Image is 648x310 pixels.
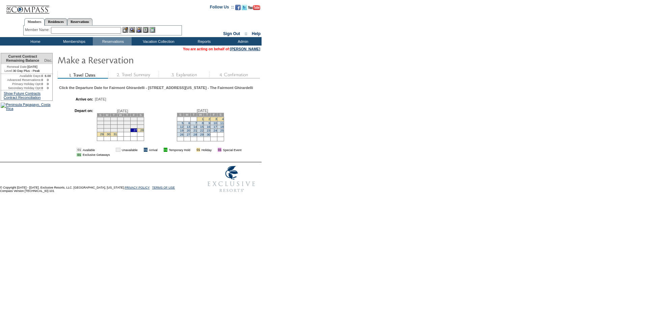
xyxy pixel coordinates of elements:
[131,113,137,117] td: F
[242,7,247,11] a: Follow us on Twitter
[1,86,41,90] td: Secondary Holiday Opt:
[83,153,110,157] td: Exclusive Getaways
[187,133,190,136] a: 27
[57,72,108,79] img: step1_state2.gif
[83,148,110,152] td: Available
[57,53,192,66] img: Make Reservation
[43,78,52,82] td: 0
[201,148,212,152] td: Holiday
[44,58,52,62] span: Disc.
[1,53,43,64] td: Current Contract Remaining Balance
[45,18,67,25] a: Residences
[235,7,241,11] a: Become our fan on Facebook
[41,78,43,82] td: 0
[188,121,190,125] a: 6
[187,125,190,129] a: 13
[97,121,104,124] td: 8
[180,125,183,129] a: 12
[152,186,175,189] a: TERMS OF USE
[204,113,211,116] td: T
[124,128,131,132] td: 26
[1,82,41,86] td: Primary Holiday Opt:
[136,27,142,33] img: Impersonate
[104,113,110,117] td: M
[59,86,253,90] div: Click the Departure Date for Fairmont Ghirardelli - [STREET_ADDRESS][US_STATE] - The Fairmont Ghi...
[230,47,260,51] a: [PERSON_NAME]
[220,125,223,129] a: 18
[207,125,210,129] a: 16
[1,74,41,78] td: Available Days:
[197,109,208,113] span: [DATE]
[122,148,138,152] td: Unavailable
[213,148,216,151] img: i.gif
[159,148,162,151] img: i.gif
[222,117,224,121] a: 4
[235,5,241,10] img: Become our fan on Facebook
[104,117,110,121] td: 2
[62,97,93,101] td: Arrive on:
[137,121,144,124] td: 14
[104,128,110,132] td: 23
[54,37,93,46] td: Memberships
[110,128,117,132] td: 24
[200,129,204,132] a: 22
[197,113,204,116] td: W
[214,121,217,125] a: 10
[209,121,210,125] a: 9
[77,148,81,152] td: 01
[144,148,147,152] td: 01
[220,129,223,132] a: 25
[110,113,117,117] td: T
[4,69,13,73] span: Level:
[209,72,260,79] img: step4_state1.gif
[131,117,137,121] td: 6
[117,117,124,121] td: 4
[117,124,124,128] td: 18
[125,186,150,189] a: PRIVACY POLICY
[43,74,52,78] td: 6.00
[95,97,106,101] span: [DATE]
[41,74,43,78] td: 0
[129,27,135,33] img: View
[195,121,197,125] a: 7
[24,18,45,26] a: Members
[252,31,261,36] a: Help
[210,4,234,12] td: Follow Us ::
[1,69,43,74] td: 30 Day Plus - Peak
[124,117,131,121] td: 5
[117,128,124,132] td: 25
[124,113,131,117] td: T
[248,7,260,11] a: Subscribe to our YouTube Channel
[117,113,124,117] td: W
[140,129,144,132] a: 28
[202,117,204,121] a: 1
[137,124,144,128] td: 21
[62,109,93,143] td: Depart on:
[132,37,184,46] td: Vacation Collection
[164,148,167,152] td: 01
[1,78,41,82] td: Advanced Reservations:
[192,148,195,151] img: i.gif
[97,128,104,132] td: 22
[43,82,52,86] td: 0
[217,113,224,116] td: S
[131,124,137,128] td: 20
[196,148,200,152] td: 01
[193,129,197,132] a: 21
[124,124,131,128] td: 19
[93,37,132,46] td: Reservations
[193,125,197,129] a: 14
[67,18,92,25] a: Reservations
[187,129,190,132] a: 20
[25,27,51,33] div: Member Name:
[104,124,110,128] td: 16
[159,72,209,79] img: step3_state1.gif
[123,27,128,33] img: b_edit.gif
[190,113,197,116] td: T
[4,95,41,100] a: Contract Reconciliation
[111,148,114,151] img: i.gif
[149,148,158,152] td: Arrival
[97,117,104,121] td: 1
[169,148,190,152] td: Temporary Hold
[214,125,217,129] a: 17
